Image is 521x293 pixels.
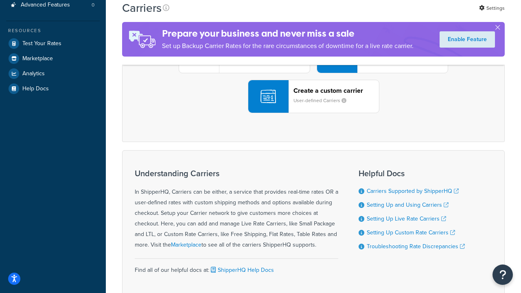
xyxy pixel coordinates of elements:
a: Carriers Supported by ShipperHQ [367,187,459,195]
a: Setting Up and Using Carriers [367,201,449,209]
h4: Prepare your business and never miss a sale [162,27,414,40]
div: Resources [6,27,100,34]
h3: Helpful Docs [359,169,465,178]
a: Setting Up Custom Rate Carriers [367,228,455,237]
img: ad-rules-rateshop-fe6ec290ccb7230408bd80ed9643f0289d75e0ffd9eb532fc0e269fcd187b520.png [122,22,162,57]
img: icon-carrier-custom-c93b8a24.svg [260,89,276,104]
span: Test Your Rates [22,40,61,47]
span: Analytics [22,70,45,77]
a: Troubleshooting Rate Discrepancies [367,242,465,251]
p: Set up Backup Carrier Rates for the rare circumstances of downtime for a live rate carrier. [162,40,414,52]
a: Setting Up Live Rate Carriers [367,214,446,223]
a: Test Your Rates [6,36,100,51]
div: In ShipperHQ, Carriers can be either, a service that provides real-time rates OR a user-defined r... [135,169,338,250]
h3: Understanding Carriers [135,169,338,178]
button: Create a custom carrierUser-defined Carriers [248,80,379,113]
a: Help Docs [6,81,100,96]
a: Enable Feature [440,31,495,48]
span: Marketplace [22,55,53,62]
a: Settings [479,2,505,14]
div: Find all of our helpful docs at: [135,258,338,276]
button: Open Resource Center [493,265,513,285]
a: ShipperHQ Help Docs [209,266,274,274]
a: Marketplace [171,241,201,249]
span: Advanced Features [21,2,70,9]
span: 0 [92,2,94,9]
header: Create a custom carrier [293,87,379,94]
small: User-defined Carriers [293,97,353,104]
a: Marketplace [6,51,100,66]
a: Analytics [6,66,100,81]
span: Help Docs [22,85,49,92]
